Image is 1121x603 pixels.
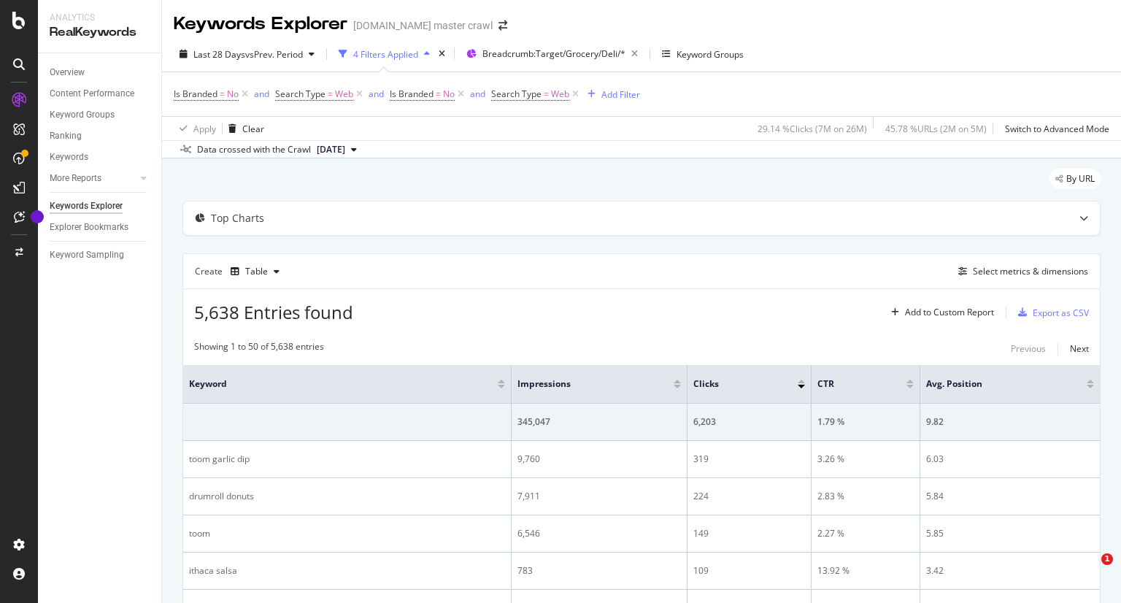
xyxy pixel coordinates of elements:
[31,210,44,223] div: Tooltip anchor
[254,87,269,101] button: and
[1049,169,1101,189] div: legacy label
[369,88,384,100] div: and
[517,453,681,466] div: 9,760
[517,490,681,503] div: 7,911
[999,117,1109,140] button: Switch to Advanced Mode
[189,377,476,391] span: Keyword
[174,88,217,100] span: Is Branded
[189,490,505,503] div: drumroll donuts
[517,564,681,577] div: 783
[50,220,128,235] div: Explorer Bookmarks
[1070,342,1089,355] div: Next
[50,12,150,24] div: Analytics
[656,42,750,66] button: Keyword Groups
[817,564,913,577] div: 13.92 %
[194,300,353,324] span: 5,638 Entries found
[50,86,134,101] div: Content Performance
[353,18,493,33] div: [DOMAIN_NAME] master crawl
[905,308,994,317] div: Add to Custom Report
[817,453,913,466] div: 3.26 %
[193,48,245,61] span: Last 28 Days
[693,377,776,391] span: Clicks
[926,490,1094,503] div: 5.84
[333,42,436,66] button: 4 Filters Applied
[926,415,1094,429] div: 9.82
[693,415,805,429] div: 6,203
[50,65,85,80] div: Overview
[491,88,542,100] span: Search Type
[390,88,434,100] span: Is Branded
[1011,340,1046,358] button: Previous
[50,86,151,101] a: Content Performance
[693,564,805,577] div: 109
[328,88,333,100] span: =
[544,88,549,100] span: =
[517,527,681,540] div: 6,546
[817,415,913,429] div: 1.79 %
[174,42,320,66] button: Last 28 DaysvsPrev. Period
[317,143,345,156] span: 2025 Sep. 22nd
[926,527,1094,540] div: 5.85
[470,87,485,101] button: and
[952,263,1088,280] button: Select metrics & dimensions
[50,199,123,214] div: Keywords Explorer
[758,123,867,135] div: 29.14 % Clicks ( 7M on 26M )
[50,247,124,263] div: Keyword Sampling
[245,48,303,61] span: vs Prev. Period
[335,84,353,104] span: Web
[193,123,216,135] div: Apply
[50,171,136,186] a: More Reports
[369,87,384,101] button: and
[223,117,264,140] button: Clear
[227,84,239,104] span: No
[50,107,151,123] a: Keyword Groups
[517,377,652,391] span: Impressions
[242,123,264,135] div: Clear
[926,453,1094,466] div: 6.03
[693,490,805,503] div: 224
[245,267,268,276] div: Table
[220,88,225,100] span: =
[693,527,805,540] div: 149
[817,490,913,503] div: 2.83 %
[197,143,311,156] div: Data crossed with the Crawl
[973,265,1088,277] div: Select metrics & dimensions
[436,88,441,100] span: =
[1005,123,1109,135] div: Switch to Advanced Mode
[50,107,115,123] div: Keyword Groups
[275,88,325,100] span: Search Type
[817,527,913,540] div: 2.27 %
[601,88,640,101] div: Add Filter
[254,88,269,100] div: and
[50,24,150,41] div: RealKeywords
[311,141,363,158] button: [DATE]
[1070,340,1089,358] button: Next
[50,128,151,144] a: Ranking
[211,211,264,226] div: Top Charts
[353,48,418,61] div: 4 Filters Applied
[50,65,151,80] a: Overview
[885,301,994,324] button: Add to Custom Report
[50,199,151,214] a: Keywords Explorer
[926,377,1065,391] span: Avg. Position
[194,340,324,358] div: Showing 1 to 50 of 5,638 entries
[50,150,151,165] a: Keywords
[174,117,216,140] button: Apply
[50,150,88,165] div: Keywords
[926,564,1094,577] div: 3.42
[498,20,507,31] div: arrow-right-arrow-left
[461,42,644,66] button: Breadcrumb:Target/Grocery/Deli/*
[50,128,82,144] div: Ranking
[693,453,805,466] div: 319
[517,415,681,429] div: 345,047
[174,12,347,37] div: Keywords Explorer
[50,247,151,263] a: Keyword Sampling
[1101,553,1113,565] span: 1
[1012,301,1089,324] button: Export as CSV
[225,260,285,283] button: Table
[1066,174,1095,183] span: By URL
[189,564,505,577] div: ithaca salsa
[195,260,285,283] div: Create
[436,47,448,61] div: times
[50,171,101,186] div: More Reports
